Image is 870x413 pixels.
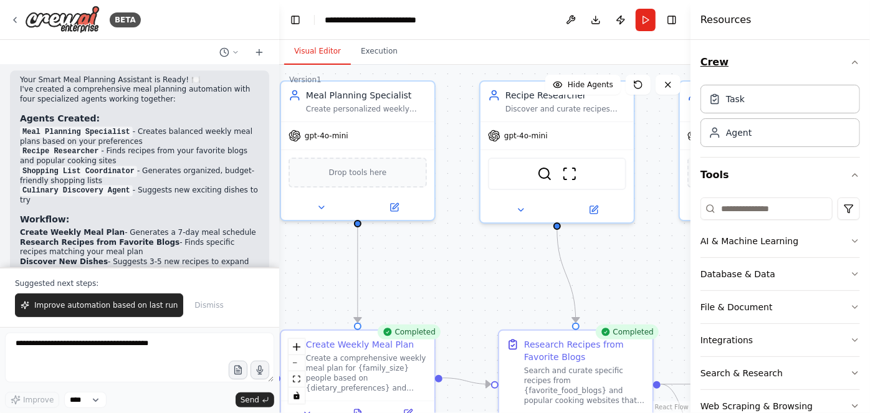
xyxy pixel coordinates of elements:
h2: Your Smart Meal Planning Assistant is Ready! 🍽️ [20,75,259,85]
img: SerperDevTool [537,166,552,181]
div: Meal Planning Specialist [306,89,427,102]
div: Recipe Researcher [505,89,626,102]
div: File & Document [700,301,773,313]
img: Logo [25,6,100,34]
button: Improve [5,392,59,408]
button: Tools [700,158,860,192]
li: - Creates balanced weekly meal plans based on your preferences [20,127,259,147]
span: gpt-4o-mini [305,131,348,141]
div: Recipe ResearcherDiscover and curate recipes from {favorite_food_blogs} and popular cooking websi... [479,80,635,224]
a: React Flow attribution [655,404,689,411]
g: Edge from 6c37ba46-ae81-4278-9f28-bb765c71ffe0 to 4f77635d-b4db-48b9-8f74-b915a2ae1577 [351,226,364,323]
button: Hide left sidebar [287,11,304,29]
button: Dismiss [188,293,229,317]
button: Visual Editor [284,39,351,65]
button: Integrations [700,324,860,356]
div: Discover and curate recipes from {favorite_food_blogs} and popular cooking websites that match th... [505,104,626,114]
button: Click to speak your automation idea [251,361,269,379]
li: - Suggests new exciting dishes to try [20,186,259,206]
div: Completed [596,325,659,339]
div: Search & Research [700,367,783,379]
div: Crew [700,80,860,157]
div: Completed [378,325,441,339]
strong: Workflow: [20,214,69,224]
button: Database & Data [700,258,860,290]
button: Open in side panel [359,200,429,215]
span: Dismiss [194,300,223,310]
button: Hide right sidebar [663,11,681,29]
div: Web Scraping & Browsing [700,400,813,412]
strong: Discover New Dishes [20,257,108,266]
span: Send [241,395,259,405]
span: Improve automation based on last run [34,300,178,310]
button: Search & Research [700,357,860,389]
button: Crew [700,45,860,80]
button: Hide Agents [545,75,621,95]
button: fit view [289,371,305,387]
button: Improve automation based on last run [15,293,183,317]
button: Start a new chat [249,45,269,60]
span: Improve [23,395,54,405]
div: Database & Data [700,268,775,280]
code: Recipe Researcher [20,146,101,157]
button: Execution [351,39,408,65]
div: Create personalized weekly meal plans based on {dietary_preferences}, {family_size}, and {budget_... [306,104,427,114]
code: Shopping List Coordinator [20,166,137,177]
code: Meal Planning Specialist [20,126,133,138]
h4: Resources [700,12,752,27]
div: Search and curate specific recipes from {favorite_food_blogs} and popular cooking websites that m... [524,366,645,406]
button: AI & Machine Learning [700,225,860,257]
div: Create a comprehensive weekly meal plan for {family_size} people based on {dietary_preferences} a... [306,353,427,393]
button: Switch to previous chat [214,45,244,60]
strong: Agents Created: [20,113,100,123]
div: Integrations [700,334,753,346]
button: toggle interactivity [289,387,305,404]
li: - Generates a 7-day meal schedule [20,228,259,238]
div: Task [726,93,745,105]
li: - Finds specific recipes matching your meal plan [20,238,259,257]
strong: Research Recipes from Favorite Blogs [20,238,179,247]
span: Drop tools here [329,166,387,179]
div: React Flow controls [289,339,305,404]
p: I've created a comprehensive meal planning automation with four specialized agents working together: [20,85,259,104]
div: Meal Planning SpecialistCreate personalized weekly meal plans based on {dietary_preferences}, {fa... [280,80,436,221]
strong: Create Weekly Meal Plan [20,228,125,237]
div: Research Recipes from Favorite Blogs [524,338,645,363]
img: ScrapeWebsiteTool [562,166,577,181]
div: BETA [110,12,141,27]
div: Agent [726,126,752,139]
div: Version 1 [289,75,322,85]
nav: breadcrumb [325,14,445,26]
g: Edge from 4f77635d-b4db-48b9-8f74-b915a2ae1577 to e00b75a5-679f-4766-b5e1-eb983e66aa2c [443,372,491,391]
div: Create Weekly Meal Plan [306,338,414,351]
li: - Suggests 3-5 new recipes to expand your culinary horizons [20,257,259,277]
button: Upload files [229,361,247,379]
span: gpt-4o-mini [504,131,548,141]
li: - Finds recipes from your favorite blogs and popular cooking sites [20,146,259,166]
g: Edge from 3720eb25-b8f9-4ffd-9e76-109568d935df to e00b75a5-679f-4766-b5e1-eb983e66aa2c [551,229,582,323]
div: AI & Machine Learning [700,235,798,247]
button: zoom in [289,339,305,355]
button: zoom out [289,355,305,371]
span: Hide Agents [568,80,613,90]
button: File & Document [700,291,860,323]
button: Send [236,392,274,407]
code: Culinary Discovery Agent [20,185,133,196]
p: Suggested next steps: [15,278,264,288]
button: Open in side panel [558,202,629,217]
li: - Generates organized, budget-friendly shopping lists [20,166,259,186]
